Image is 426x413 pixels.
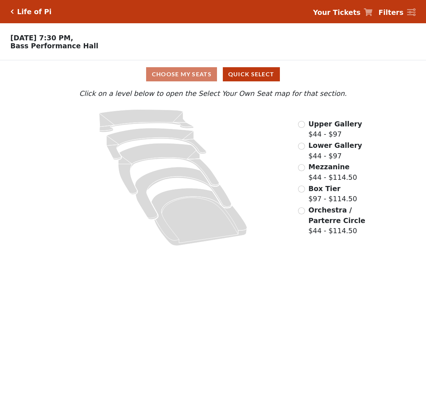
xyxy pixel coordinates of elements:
label: $97 - $114.50 [309,183,357,204]
span: Upper Gallery [309,120,362,128]
h5: Life of Pi [17,8,52,16]
label: $44 - $114.50 [309,162,357,182]
p: Click on a level below to open the Select Your Own Seat map for that section. [59,88,368,99]
path: Orchestra / Parterre Circle - Seats Available: 12 [151,188,247,246]
a: Click here to go back to filters [11,9,14,14]
button: Quick Select [223,67,280,81]
path: Upper Gallery - Seats Available: 311 [99,110,194,132]
span: Mezzanine [309,163,350,171]
a: Your Tickets [313,7,373,18]
strong: Your Tickets [313,8,361,16]
strong: Filters [378,8,403,16]
span: Lower Gallery [309,141,362,149]
a: Filters [378,7,415,18]
label: $44 - $97 [309,119,362,139]
span: Orchestra / Parterre Circle [309,206,365,224]
label: $44 - $114.50 [309,205,368,236]
span: Box Tier [309,185,341,193]
label: $44 - $97 [309,140,362,161]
